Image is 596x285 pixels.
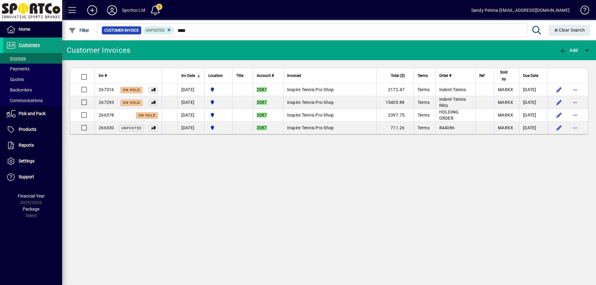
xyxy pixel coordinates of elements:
[67,25,91,36] button: Filter
[19,174,34,179] span: Support
[138,114,156,118] span: On hold
[6,77,24,82] span: Quotes
[3,169,62,185] a: Support
[236,72,243,79] span: Title
[19,27,30,32] span: Home
[523,72,538,79] span: Due Date
[102,5,122,16] button: Profile
[6,56,26,61] span: Invoices
[6,98,43,103] span: Communications
[287,125,334,130] span: Inspire Tennis Pro Shop
[519,122,548,134] td: [DATE]
[376,122,413,134] td: 711.26
[208,72,228,79] div: Location
[181,72,195,79] span: Inv Date
[498,69,510,82] span: Sold by
[19,127,36,132] span: Products
[479,72,485,79] span: Ref
[576,1,588,21] a: Knowledge Base
[99,72,158,79] div: Inv #
[146,28,165,33] span: Unposted
[3,122,62,137] a: Products
[208,72,223,79] span: Location
[19,111,46,116] span: Pick and Pack
[418,87,430,92] span: Terms
[498,113,513,118] span: MARKX
[82,5,102,16] button: Add
[439,97,466,108] span: Indent Tennis Rkts
[177,96,204,109] td: [DATE]
[3,154,62,169] a: Settings
[69,28,89,33] span: Filter
[471,5,570,15] div: Sandy Penina [EMAIL_ADDRESS][DOMAIN_NAME]
[418,113,430,118] span: Terms
[143,26,174,34] mat-chip: Customer Invoice Status: Unposted
[121,126,142,130] span: Unposted
[257,72,279,79] div: Account #
[123,88,140,92] span: On hold
[570,97,580,107] button: More options
[553,28,585,33] span: Clear Search
[439,72,472,79] div: Order #
[99,87,114,92] span: 267316
[287,72,372,79] div: Invoiced
[99,113,114,118] span: 266378
[123,101,140,105] span: On hold
[287,100,334,105] span: Inspire Tennis Pro Shop
[439,87,466,92] span: Indent Tennis
[3,138,62,153] a: Reports
[23,207,39,212] span: Package
[287,72,301,79] span: Invoiced
[18,194,45,198] span: Financial Year
[257,100,267,105] em: 2087
[236,72,249,79] div: Title
[208,124,228,131] span: Sportco Ltd Warehouse
[19,158,34,163] span: Settings
[67,45,130,55] div: Customer Invoices
[257,125,267,130] em: 2087
[376,83,413,96] td: 2172.47
[99,100,114,105] span: 267293
[208,112,228,118] span: Sportco Ltd Warehouse
[418,125,430,130] span: Terms
[177,122,204,134] td: [DATE]
[479,72,490,79] div: Ref
[439,72,451,79] span: Order #
[3,22,62,37] a: Home
[498,69,515,82] div: Sold by
[554,110,564,120] button: Edit
[519,83,548,96] td: [DATE]
[558,45,579,56] button: Add
[257,113,267,118] em: 2087
[498,125,513,130] span: MARKX
[3,64,62,74] a: Payments
[554,85,564,95] button: Edit
[257,72,274,79] span: Account #
[181,72,201,79] div: Inv Date
[208,86,228,93] span: Sportco Ltd Warehouse
[287,113,334,118] span: Inspire Tennis Pro Shop
[439,109,459,121] span: HOLDING ORDER
[3,106,62,122] a: Pick and Pack
[418,72,428,79] span: Terms
[3,95,62,106] a: Communications
[519,96,548,109] td: [DATE]
[519,109,548,122] td: [DATE]
[104,27,139,33] span: Customer Invoice
[19,143,34,148] span: Reports
[418,100,430,105] span: Terms
[523,72,544,79] div: Due Date
[439,125,455,130] span: 844086
[376,96,413,109] td: 15405.88
[559,48,578,53] span: Add
[6,87,32,92] span: Backorders
[257,87,267,92] em: 2087
[6,66,29,71] span: Payments
[99,72,107,79] span: Inv #
[3,74,62,85] a: Quotes
[19,42,40,47] span: Customers
[287,87,334,92] span: Inspire Tennis Pro Shop
[391,72,405,79] span: Total ($)
[177,83,204,96] td: [DATE]
[99,125,114,130] span: 266330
